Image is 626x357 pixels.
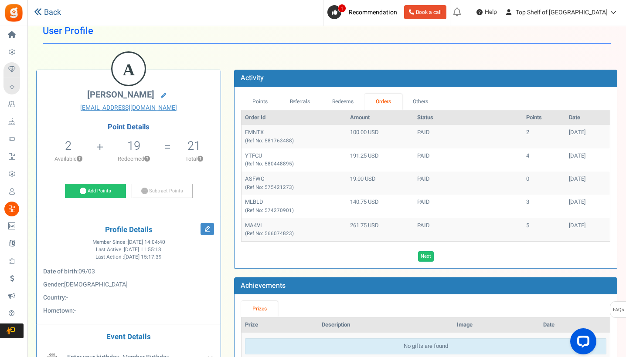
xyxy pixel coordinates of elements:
[43,280,63,289] b: Gender
[241,73,264,83] b: Activity
[65,137,71,155] span: 2
[404,5,446,19] a: Book a call
[347,195,414,218] td: 140.75 USD
[41,155,95,163] p: Available
[523,148,565,172] td: 4
[523,110,565,125] th: Points
[4,3,24,23] img: Gratisfaction
[453,317,540,333] th: Image
[64,280,128,289] span: [DEMOGRAPHIC_DATA]
[242,195,347,218] td: MLBLD
[347,218,414,241] td: 261.75 USD
[78,267,95,276] span: 09/03
[349,8,397,17] span: Recommendation
[242,148,347,172] td: YTFCU
[516,8,608,17] span: Top Shelf of [GEOGRAPHIC_DATA]
[338,4,346,13] span: 1
[87,88,154,101] span: [PERSON_NAME]
[43,306,73,315] b: Hometown
[65,184,126,199] a: Add Points
[321,94,365,110] a: Redeems
[540,317,610,333] th: Date
[43,293,214,302] p: :
[318,317,453,333] th: Description
[279,94,321,110] a: Referrals
[77,156,82,162] button: ?
[347,148,414,172] td: 191.25 USD
[347,110,414,125] th: Amount
[347,125,414,148] td: 100.00 USD
[37,123,221,131] h4: Point Details
[245,338,606,354] div: No gifts are found
[414,125,523,148] td: PAID
[523,195,565,218] td: 3
[187,139,201,152] h5: 21
[483,8,497,17] span: Help
[172,155,216,163] p: Total
[34,7,61,18] a: Back
[245,207,294,214] small: (Ref No: 574270901)
[95,253,162,261] span: Last Action :
[414,148,523,172] td: PAID
[414,110,523,125] th: Status
[242,317,318,333] th: Prize
[569,198,606,206] div: [DATE]
[327,5,401,19] a: 1 Recommendation
[124,253,162,261] span: [DATE] 15:17:39
[242,218,347,241] td: MA4VI
[132,184,193,199] a: Subtract Points
[245,160,294,168] small: (Ref No: 580448895)
[66,293,68,302] span: -
[92,239,165,246] span: Member Since :
[523,172,565,195] td: 0
[43,267,214,276] p: :
[569,175,606,183] div: [DATE]
[241,301,278,317] a: Prizes
[242,125,347,148] td: FMNTX
[128,239,165,246] span: [DATE] 14:04:40
[112,53,145,87] figcaption: A
[43,19,611,44] h1: User Profile
[364,94,402,110] a: Orders
[473,5,500,19] a: Help
[43,293,65,302] b: Country
[569,128,606,137] div: [DATE]
[414,172,523,195] td: PAID
[241,94,279,110] a: Points
[612,302,624,318] span: FAQs
[523,125,565,148] td: 2
[43,104,214,112] a: [EMAIL_ADDRESS][DOMAIN_NAME]
[241,280,286,291] b: Achievements
[197,156,203,162] button: ?
[43,280,214,289] p: :
[245,230,294,237] small: (Ref No: 566074823)
[43,267,77,276] b: Date of birth
[144,156,150,162] button: ?
[104,155,163,163] p: Redeemed
[245,137,294,145] small: (Ref No: 581763488)
[565,110,610,125] th: Date
[414,218,523,241] td: PAID
[43,306,214,315] p: :
[96,246,161,253] span: Last Active :
[242,110,347,125] th: Order Id
[242,172,347,195] td: ASFWC
[43,226,214,234] h4: Profile Details
[124,246,161,253] span: [DATE] 11:55:13
[74,306,76,315] span: -
[347,172,414,195] td: 19.00 USD
[414,195,523,218] td: PAID
[523,218,565,241] td: 5
[245,184,294,191] small: (Ref No: 575421273)
[569,222,606,230] div: [DATE]
[43,333,214,341] h4: Event Details
[201,223,214,235] i: Edit Profile
[418,251,434,262] a: Next
[402,94,439,110] a: Others
[127,139,140,152] h5: 19
[569,152,606,160] div: [DATE]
